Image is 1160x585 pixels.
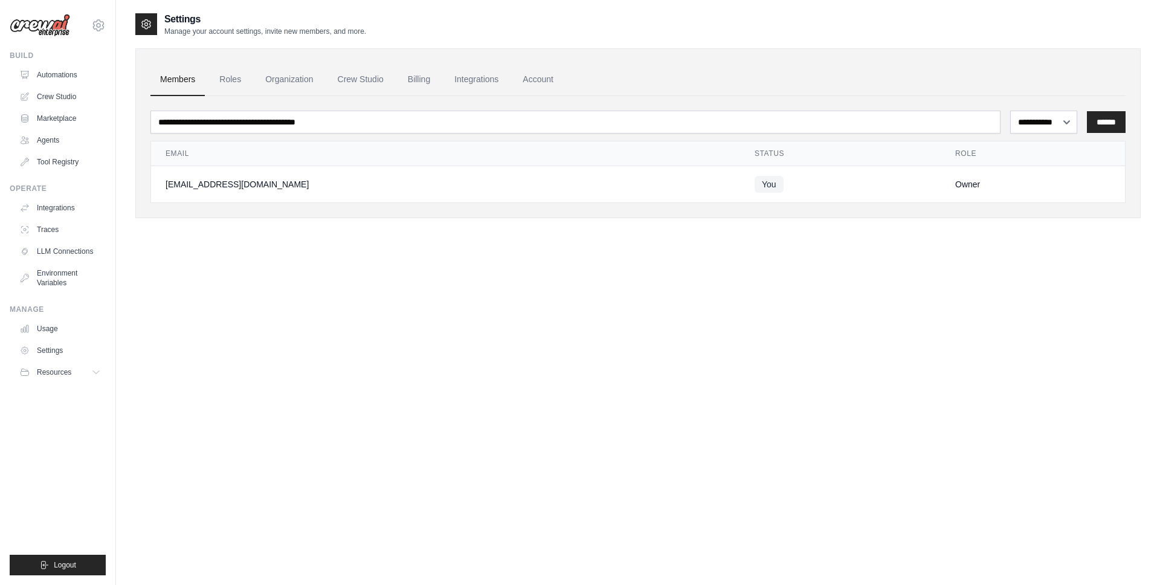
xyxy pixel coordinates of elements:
a: Account [513,63,563,96]
p: Manage your account settings, invite new members, and more. [164,27,366,36]
a: Roles [210,63,251,96]
a: Usage [14,319,106,338]
a: Billing [398,63,440,96]
span: Logout [54,560,76,570]
a: Crew Studio [14,87,106,106]
a: Environment Variables [14,263,106,292]
a: Crew Studio [328,63,393,96]
img: Logo [10,14,70,37]
div: Owner [955,178,1110,190]
h2: Settings [164,12,366,27]
div: [EMAIL_ADDRESS][DOMAIN_NAME] [166,178,726,190]
a: LLM Connections [14,242,106,261]
th: Email [151,141,740,166]
div: Manage [10,305,106,314]
a: Agents [14,131,106,150]
div: Operate [10,184,106,193]
a: Tool Registry [14,152,106,172]
button: Resources [14,363,106,382]
a: Organization [256,63,323,96]
a: Integrations [445,63,508,96]
th: Role [941,141,1125,166]
button: Logout [10,555,106,575]
span: Resources [37,367,71,377]
div: Build [10,51,106,60]
a: Settings [14,341,106,360]
th: Status [740,141,941,166]
a: Automations [14,65,106,85]
span: You [755,176,784,193]
a: Marketplace [14,109,106,128]
a: Integrations [14,198,106,218]
a: Traces [14,220,106,239]
a: Members [150,63,205,96]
